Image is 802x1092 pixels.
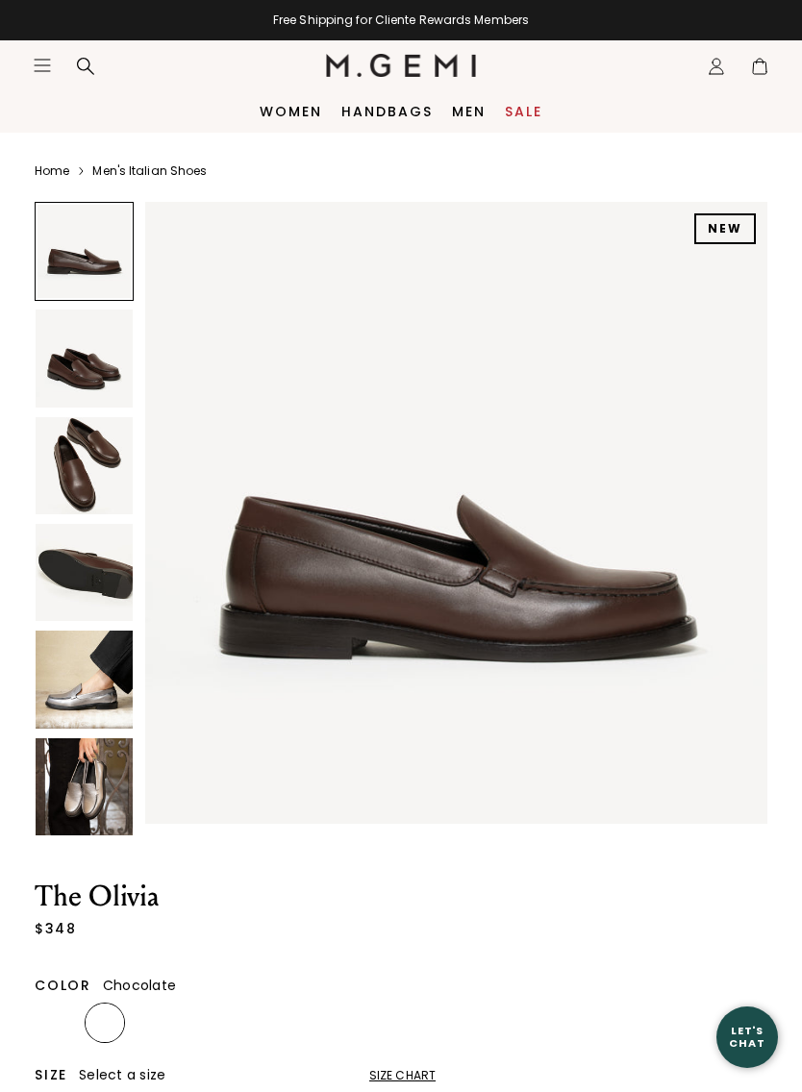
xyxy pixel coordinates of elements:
div: NEW [694,213,756,244]
div: Size Chart [369,1068,436,1083]
span: Chocolate [103,976,176,995]
img: The Olivia [36,417,133,514]
img: The Olivia [145,202,767,824]
img: Black [38,1005,72,1040]
img: Chocolate [88,1005,122,1040]
h1: The Olivia [35,882,436,911]
img: The Olivia [36,310,133,407]
h2: Size [35,1067,67,1082]
a: Home [35,163,69,179]
img: Gunmetal [138,1005,172,1040]
h2: Color [35,978,91,993]
a: Men [452,104,486,119]
a: Women [260,104,322,119]
span: Select a size [79,1065,165,1084]
img: The Olivia [36,738,133,835]
a: Sale [505,104,542,119]
img: The Olivia [36,631,133,728]
img: M.Gemi [326,54,477,77]
div: $348 [35,919,76,938]
a: Handbags [341,104,433,119]
img: Black and White [188,1005,222,1040]
a: Men's Italian Shoes [92,163,207,179]
button: Open site menu [33,56,52,75]
div: Let's Chat [716,1025,778,1049]
img: The Olivia [36,524,133,621]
